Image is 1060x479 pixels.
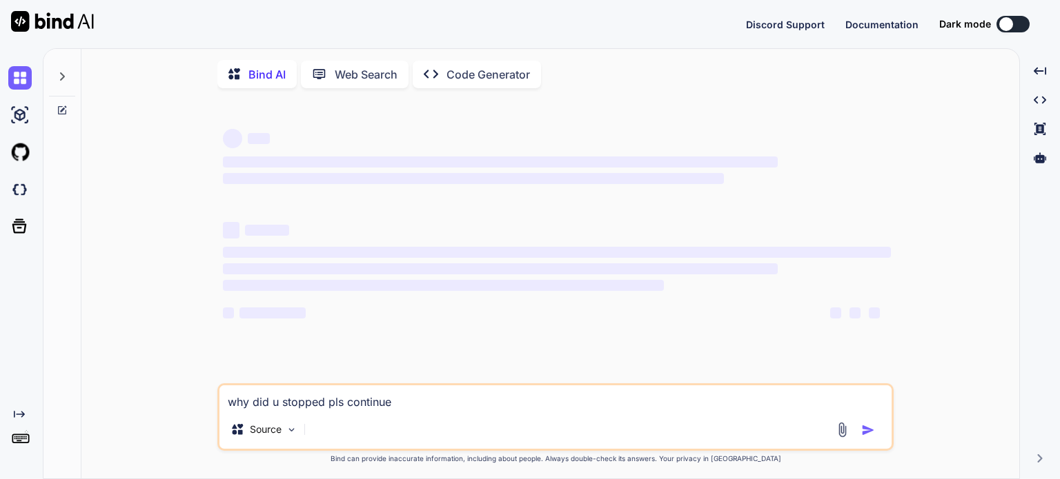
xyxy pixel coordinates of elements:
[223,280,664,291] span: ‌
[223,247,891,258] span: ‌
[830,307,841,318] span: ‌
[223,263,777,274] span: ‌
[446,66,530,83] p: Code Generator
[248,66,286,83] p: Bind AI
[861,423,875,437] img: icon
[335,66,397,83] p: Web Search
[939,17,991,31] span: Dark mode
[239,307,306,318] span: ‌
[834,422,850,438] img: attachment
[223,222,239,238] span: ‌
[869,307,880,318] span: ‌
[845,17,919,32] button: Documentation
[8,66,32,90] img: chat
[223,307,234,318] span: ‌
[250,422,282,436] p: Source
[245,225,289,236] span: ‌
[248,133,270,144] span: ‌
[850,307,861,318] span: ‌
[8,141,32,164] img: githubLight
[845,19,919,30] span: Documentation
[8,178,32,201] img: darkCloudIdeIcon
[219,385,892,410] textarea: why did u stopped pls continue
[223,156,777,167] span: ‌
[223,173,724,184] span: ‌
[11,11,94,32] img: Bind AI
[217,453,894,464] p: Bind can provide inaccurate information, including about people. Always double-check its answers....
[746,19,825,30] span: Discord Support
[223,129,242,148] span: ‌
[746,17,825,32] button: Discord Support
[286,424,297,436] img: Pick Models
[8,103,32,127] img: ai-studio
